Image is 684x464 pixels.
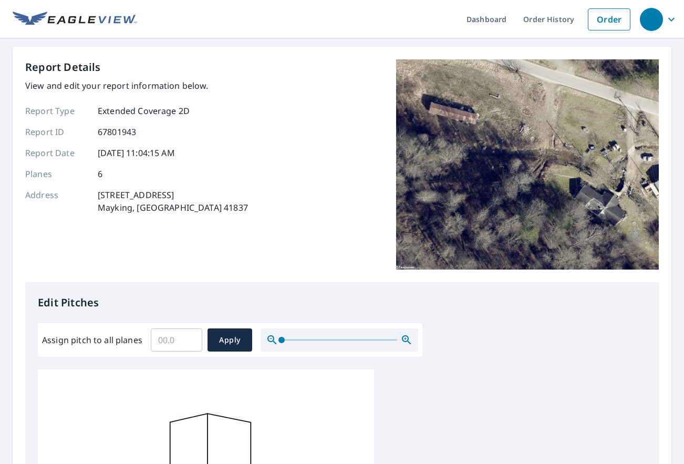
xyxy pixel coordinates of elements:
[98,168,102,180] p: 6
[25,147,88,159] p: Report Date
[25,168,88,180] p: Planes
[98,147,175,159] p: [DATE] 11:04:15 AM
[588,8,630,30] a: Order
[42,334,142,346] label: Assign pitch to all planes
[25,59,101,75] p: Report Details
[38,295,646,311] p: Edit Pitches
[98,105,190,117] p: Extended Coverage 2D
[25,79,248,92] p: View and edit your report information below.
[25,126,88,138] p: Report ID
[25,105,88,117] p: Report Type
[98,189,248,214] p: [STREET_ADDRESS] Mayking, [GEOGRAPHIC_DATA] 41837
[13,12,137,27] img: EV Logo
[25,189,88,214] p: Address
[396,59,659,270] img: Top image
[216,334,244,347] span: Apply
[151,325,202,355] input: 00.0
[98,126,136,138] p: 67801943
[208,328,252,352] button: Apply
